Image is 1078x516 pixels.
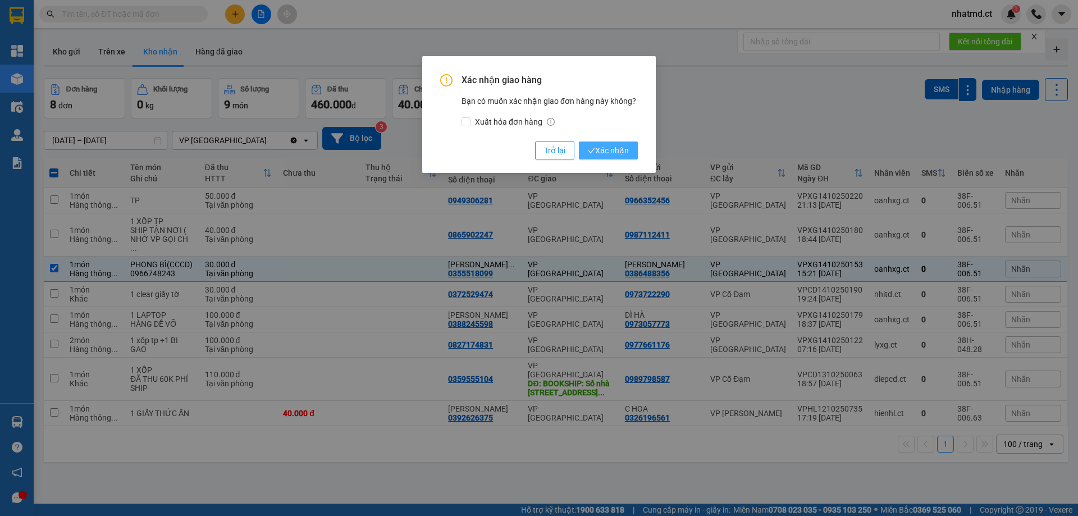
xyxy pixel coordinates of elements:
b: GỬI : VP [GEOGRAPHIC_DATA] [14,81,167,119]
li: Hotline: 1900252555 [105,42,469,56]
button: Trở lại [535,141,574,159]
span: check [588,147,595,154]
span: Trở lại [544,144,565,157]
div: Bạn có muốn xác nhận giao đơn hàng này không? [462,95,638,128]
span: Xác nhận giao hàng [462,74,638,86]
button: checkXác nhận [579,141,638,159]
span: Xác nhận [588,144,629,157]
span: exclamation-circle [440,74,453,86]
li: Cổ Đạm, xã [GEOGRAPHIC_DATA], [GEOGRAPHIC_DATA] [105,28,469,42]
span: Xuất hóa đơn hàng [471,116,559,128]
img: logo.jpg [14,14,70,70]
span: info-circle [547,118,555,126]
